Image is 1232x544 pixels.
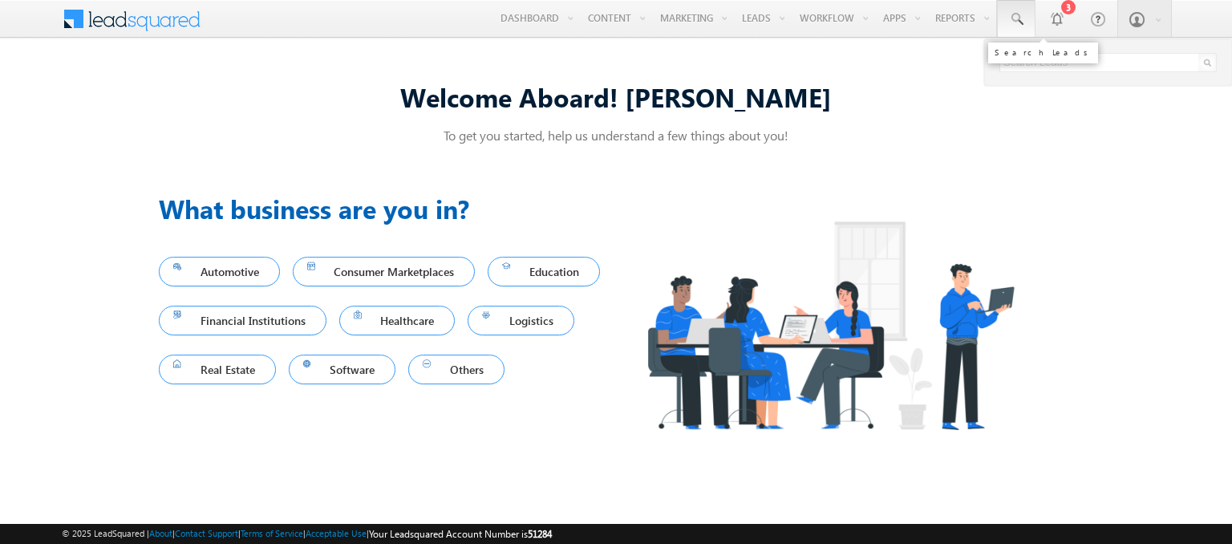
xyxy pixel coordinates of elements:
div: Search Leads [995,47,1092,57]
a: About [149,528,172,538]
input: Search Leads [999,53,1217,72]
img: Industry.png [616,189,1044,461]
span: Your Leadsquared Account Number is [369,528,552,540]
span: Consumer Marketplaces [307,261,461,282]
a: Acceptable Use [306,528,367,538]
h3: What business are you in? [159,189,616,228]
a: Contact Support [175,528,238,538]
span: Others [423,359,490,380]
span: © 2025 LeadSquared | | | | | [62,526,552,542]
a: Terms of Service [241,528,303,538]
span: Healthcare [354,310,441,331]
span: Logistics [482,310,560,331]
span: Software [303,359,382,380]
p: To get you started, help us understand a few things about you! [159,127,1073,144]
span: Automotive [173,261,265,282]
div: Welcome Aboard! [PERSON_NAME] [159,79,1073,114]
span: Real Estate [173,359,261,380]
span: Financial Institutions [173,310,312,331]
span: Education [502,261,586,282]
span: 51284 [528,528,552,540]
